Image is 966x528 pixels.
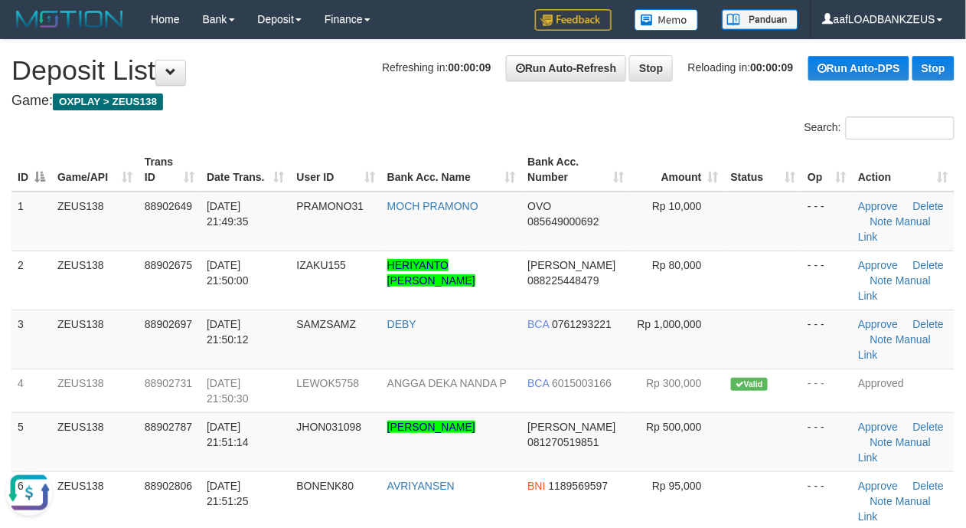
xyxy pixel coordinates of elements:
[521,148,630,192] th: Bank Acc. Number: activate to sort column ascending
[858,333,931,361] a: Manual Link
[858,436,931,464] a: Manual Link
[858,259,898,271] a: Approve
[870,436,893,448] a: Note
[652,480,702,492] span: Rp 95,000
[449,61,491,74] strong: 00:00:09
[858,480,898,492] a: Approve
[139,148,201,192] th: Trans ID: activate to sort column ascending
[11,8,128,31] img: MOTION_logo.png
[912,56,955,80] a: Stop
[858,421,898,433] a: Approve
[552,377,612,389] span: Copy 6015003166 to clipboard
[808,56,909,80] a: Run Auto-DPS
[858,200,898,212] a: Approve
[801,310,852,369] td: - - -
[11,251,51,310] td: 2
[207,480,249,507] span: [DATE] 21:51:25
[51,412,139,471] td: ZEUS138
[51,369,139,412] td: ZEUS138
[801,369,852,412] td: - - -
[630,148,725,192] th: Amount: activate to sort column ascending
[11,310,51,369] td: 3
[387,200,478,212] a: MOCH PRAMONO
[527,215,599,228] span: Copy 085649000692 to clipboard
[145,377,192,389] span: 88902731
[527,436,599,448] span: Copy 081270519851 to clipboard
[858,215,931,243] a: Manual Link
[527,480,545,492] span: BNI
[145,200,192,212] span: 88902649
[145,259,192,271] span: 88902675
[296,200,364,212] span: PRAMONO31
[725,148,802,192] th: Status: activate to sort column ascending
[638,318,702,330] span: Rp 1,000,000
[296,480,354,492] span: BONENK80
[207,421,249,448] span: [DATE] 21:51:14
[852,369,955,412] td: Approved
[646,421,701,433] span: Rp 500,000
[527,318,549,330] span: BCA
[6,6,52,52] button: Open LiveChat chat widget
[207,377,249,405] span: [DATE] 21:50:30
[51,148,139,192] th: Game/API: activate to sort column ascending
[387,259,475,287] a: HERIYANTO [PERSON_NAME]
[527,421,615,433] span: [PERSON_NAME]
[552,318,612,330] span: Copy 0761293221 to clipboard
[207,200,249,228] span: [DATE] 21:49:35
[11,55,955,86] h1: Deposit List
[527,200,551,212] span: OVO
[296,318,356,330] span: SAMZSAMZ
[11,369,51,412] td: 4
[145,421,192,433] span: 88902787
[801,251,852,310] td: - - -
[527,274,599,287] span: Copy 088225448479 to clipboard
[11,412,51,471] td: 5
[913,421,944,433] a: Delete
[801,148,852,192] th: Op: activate to sort column ascending
[382,61,491,74] span: Refreshing in:
[652,200,702,212] span: Rp 10,000
[688,61,794,74] span: Reloading in:
[387,480,455,492] a: AVRIYANSEN
[51,192,139,251] td: ZEUS138
[731,378,768,391] span: Valid transaction
[858,495,931,523] a: Manual Link
[296,377,359,389] span: LEWOK5758
[549,480,609,492] span: Copy 1189569597 to clipboard
[870,215,893,228] a: Note
[801,192,852,251] td: - - -
[201,148,290,192] th: Date Trans.: activate to sort column ascending
[387,318,416,330] a: DEBY
[527,377,549,389] span: BCA
[11,93,955,109] h4: Game:
[207,318,249,346] span: [DATE] 21:50:12
[290,148,380,192] th: User ID: activate to sort column ascending
[801,412,852,471] td: - - -
[387,377,507,389] a: ANGGA DEKA NANDA P
[145,480,192,492] span: 88902806
[751,61,794,74] strong: 00:00:09
[207,259,249,287] span: [DATE] 21:50:00
[913,259,944,271] a: Delete
[387,421,475,433] a: [PERSON_NAME]
[51,310,139,369] td: ZEUS138
[51,251,139,310] td: ZEUS138
[722,9,798,30] img: panduan.png
[296,421,361,433] span: JHON031098
[852,148,955,192] th: Action: activate to sort column ascending
[652,259,702,271] span: Rp 80,000
[804,116,955,139] label: Search:
[296,259,346,271] span: IZAKU155
[870,274,893,287] a: Note
[846,116,955,139] input: Search:
[858,274,931,302] a: Manual Link
[646,377,701,389] span: Rp 300,000
[913,318,944,330] a: Delete
[913,480,944,492] a: Delete
[53,93,163,110] span: OXPLAY > ZEUS138
[506,55,626,81] a: Run Auto-Refresh
[11,192,51,251] td: 1
[870,495,893,507] a: Note
[381,148,522,192] th: Bank Acc. Name: activate to sort column ascending
[527,259,615,271] span: [PERSON_NAME]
